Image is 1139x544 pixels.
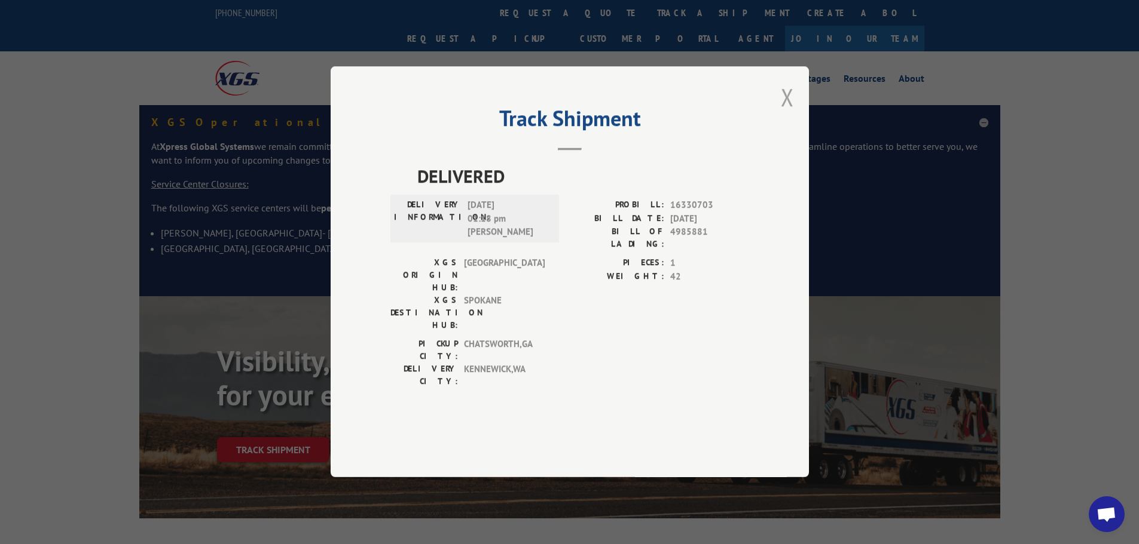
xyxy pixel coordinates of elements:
label: DELIVERY CITY: [390,363,458,388]
span: 1 [670,257,749,271]
span: CHATSWORTH , GA [464,338,545,363]
a: Open chat [1089,496,1125,532]
label: BILL DATE: [570,212,664,226]
span: [DATE] [670,212,749,226]
label: XGS ORIGIN HUB: [390,257,458,294]
label: WEIGHT: [570,270,664,284]
span: 16330703 [670,199,749,213]
label: BILL OF LADING: [570,226,664,251]
span: 42 [670,270,749,284]
button: Close modal [781,81,794,113]
label: PIECES: [570,257,664,271]
label: PROBILL: [570,199,664,213]
span: 4985881 [670,226,749,251]
label: XGS DESTINATION HUB: [390,294,458,332]
label: DELIVERY INFORMATION: [394,199,462,239]
span: [GEOGRAPHIC_DATA] [464,257,545,294]
span: KENNEWICK , WA [464,363,545,388]
h2: Track Shipment [390,110,749,133]
span: [DATE] 01:18 pm [PERSON_NAME] [468,199,548,239]
label: PICKUP CITY: [390,338,458,363]
span: DELIVERED [417,163,749,190]
span: SPOKANE [464,294,545,332]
